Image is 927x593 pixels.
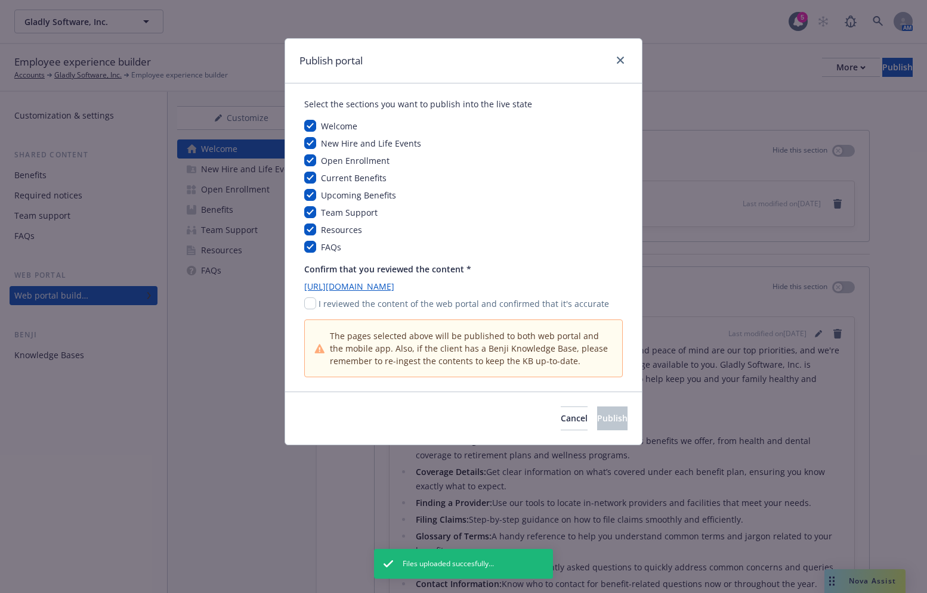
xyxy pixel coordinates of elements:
span: Current Benefits [321,172,387,184]
span: The pages selected above will be published to both web portal and the mobile app. Also, if the cl... [330,330,613,367]
span: New Hire and Life Events [321,138,421,149]
p: I reviewed the content of the web portal and confirmed that it's accurate [319,297,609,310]
span: Upcoming Benefits [321,190,396,201]
a: close [613,53,628,67]
span: Cancel [561,412,588,424]
span: Team Support [321,207,378,218]
a: [URL][DOMAIN_NAME] [304,280,623,293]
div: Select the sections you want to publish into the live state [304,98,623,110]
button: Publish [597,406,628,430]
p: Confirm that you reviewed the content * [304,263,623,275]
span: Resources [321,224,362,235]
span: Welcome [321,120,357,132]
span: Open Enrollment [321,155,390,166]
span: Publish [597,412,628,424]
h1: Publish portal [299,53,363,69]
span: FAQs [321,241,341,253]
span: Files uploaded succesfully... [403,558,494,569]
button: Cancel [561,406,588,430]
